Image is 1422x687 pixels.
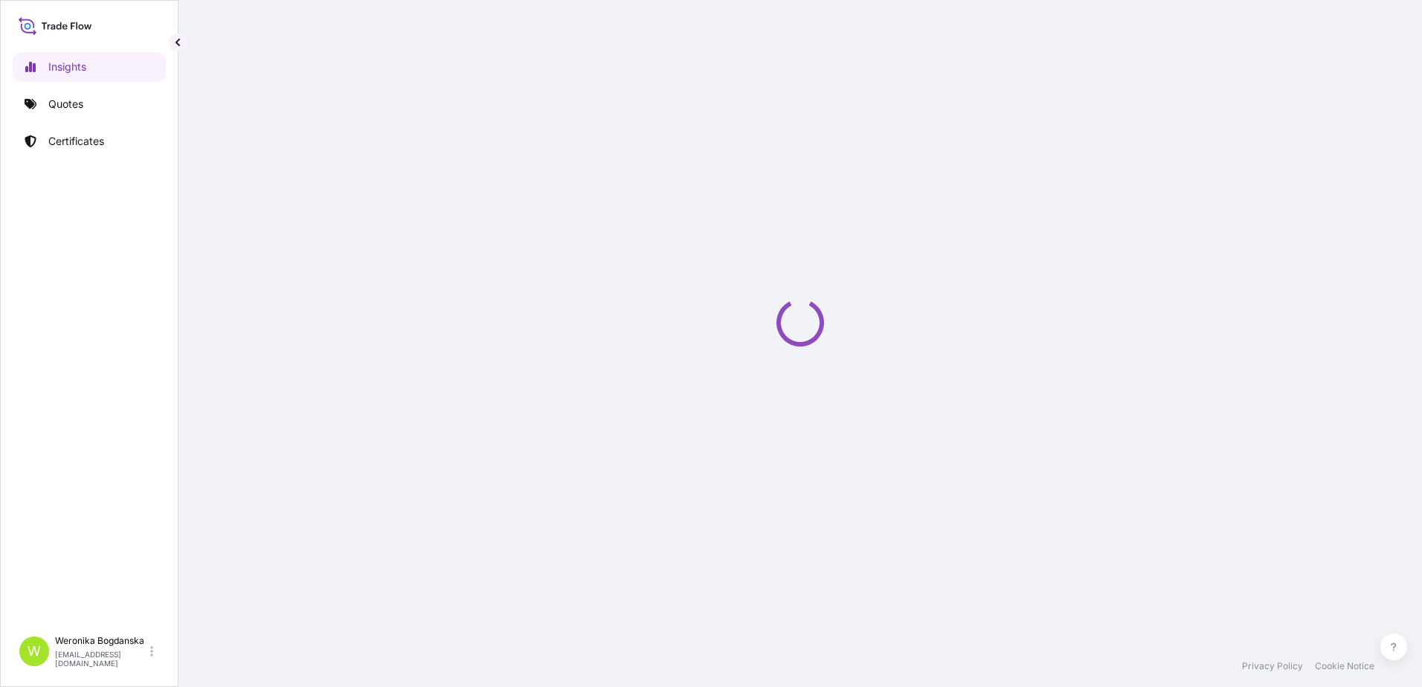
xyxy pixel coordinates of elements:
[13,126,166,156] a: Certificates
[48,134,104,149] p: Certificates
[28,644,41,659] span: W
[13,52,166,82] a: Insights
[1315,660,1374,672] a: Cookie Notice
[48,59,86,74] p: Insights
[55,635,147,647] p: Weronika Bogdanska
[13,89,166,119] a: Quotes
[55,650,147,668] p: [EMAIL_ADDRESS][DOMAIN_NAME]
[48,97,83,112] p: Quotes
[1242,660,1303,672] a: Privacy Policy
